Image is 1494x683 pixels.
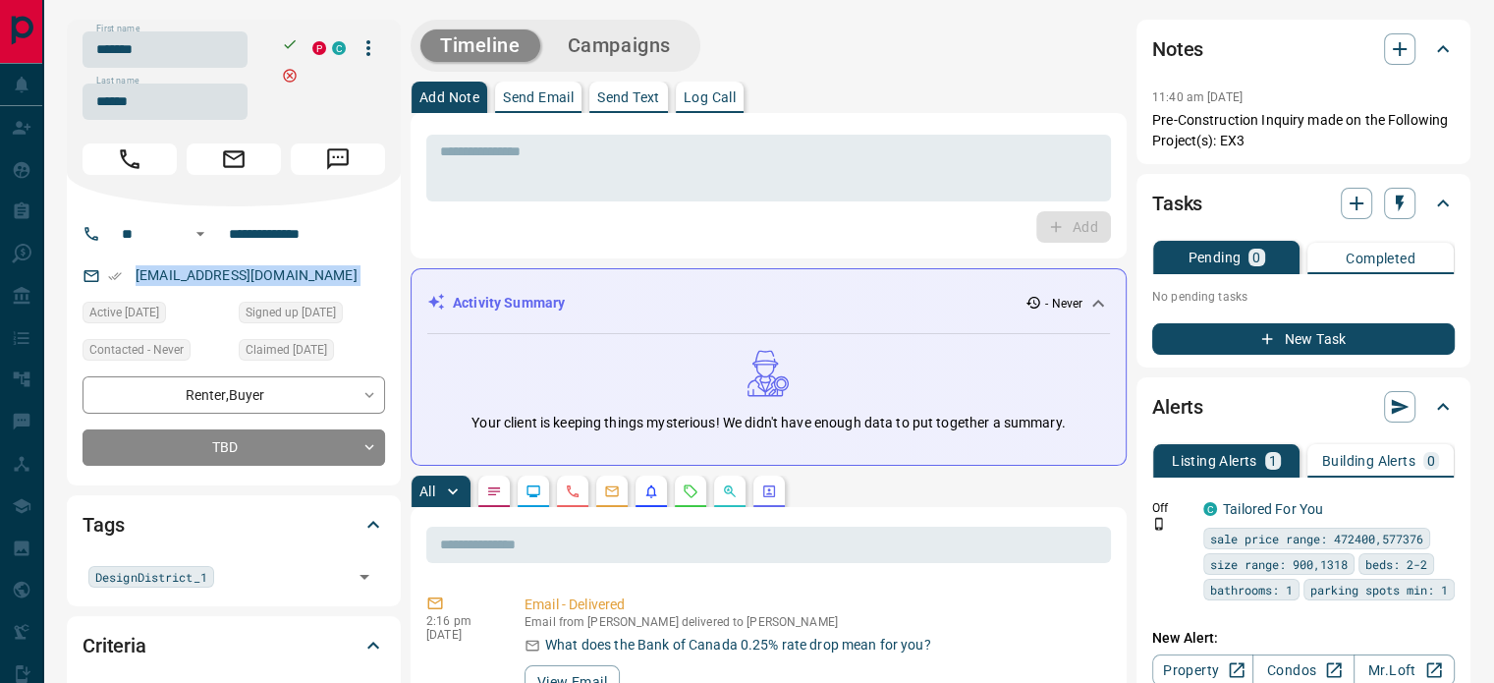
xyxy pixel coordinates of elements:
button: Campaigns [548,29,691,62]
p: Pending [1188,251,1241,264]
h2: Tasks [1152,188,1202,219]
span: Message [291,143,385,175]
div: Thu Feb 07 2019 [239,302,385,329]
span: Email [187,143,281,175]
p: All [419,484,435,498]
p: Send Email [503,90,574,104]
span: Call [83,143,177,175]
div: Tasks [1152,180,1455,227]
p: New Alert: [1152,628,1455,649]
div: Notes [1152,26,1455,73]
div: Tue Aug 16 2022 [83,302,229,329]
button: New Task [1152,323,1455,355]
p: 11:40 am [DATE] [1152,90,1243,104]
p: 0 [1252,251,1260,264]
div: TBD [83,429,385,466]
button: Timeline [420,29,540,62]
p: 0 [1427,454,1435,468]
p: Off [1152,499,1191,517]
p: Building Alerts [1322,454,1415,468]
p: Your client is keeping things mysterious! We didn't have enough data to put together a summary. [471,413,1065,433]
div: Renter , Buyer [83,376,385,413]
span: beds: 2-2 [1365,554,1427,574]
p: Pre-Construction Inquiry made on the Following Project(s): EX3 [1152,110,1455,151]
button: Open [351,563,378,591]
span: DesignDistrict_1 [95,567,207,587]
span: size range: 900,1318 [1210,554,1348,574]
span: sale price range: 472400,577376 [1210,529,1423,548]
svg: Opportunities [722,484,738,499]
svg: Notes [486,484,502,499]
p: Email - Delivered [525,595,1103,615]
svg: Push Notification Only [1152,517,1166,531]
div: condos.ca [332,41,346,55]
div: Activity Summary- Never [427,285,1110,321]
div: Tags [83,501,385,548]
p: Send Text [597,90,660,104]
div: condos.ca [1203,502,1217,516]
svg: Requests [683,484,698,499]
p: Listing Alerts [1172,454,1257,468]
div: Criteria [83,622,385,669]
svg: Listing Alerts [643,484,659,499]
span: Active [DATE] [89,303,159,322]
h2: Notes [1152,33,1203,65]
span: Signed up [DATE] [246,303,336,322]
h2: Tags [83,509,124,541]
label: Last name [96,75,139,87]
button: Open [189,222,212,246]
svg: Calls [565,484,581,499]
p: Email from [PERSON_NAME] delivered to [PERSON_NAME] [525,615,1103,629]
div: property.ca [312,41,326,55]
label: First name [96,23,139,35]
h2: Criteria [83,630,146,661]
h2: Alerts [1152,391,1203,423]
p: Completed [1346,252,1415,265]
div: Thu Feb 07 2019 [239,339,385,367]
span: parking spots min: 1 [1310,580,1448,599]
a: [EMAIL_ADDRESS][DOMAIN_NAME] [136,267,358,283]
p: 1 [1269,454,1277,468]
svg: Lead Browsing Activity [526,484,541,499]
div: Alerts [1152,383,1455,430]
svg: Agent Actions [761,484,777,499]
svg: Emails [604,484,620,499]
a: Tailored For You [1223,501,1323,517]
p: - Never [1045,295,1082,313]
p: What does the Bank of Canada 0.25% rate drop mean for you? [545,635,931,655]
p: [DATE] [426,628,495,642]
p: No pending tasks [1152,282,1455,312]
span: Claimed [DATE] [246,340,327,360]
svg: Email Verified [108,269,122,283]
p: Add Note [419,90,479,104]
span: bathrooms: 1 [1210,580,1293,599]
p: Log Call [684,90,736,104]
span: Contacted - Never [89,340,184,360]
p: 2:16 pm [426,614,495,628]
p: Activity Summary [453,293,565,313]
